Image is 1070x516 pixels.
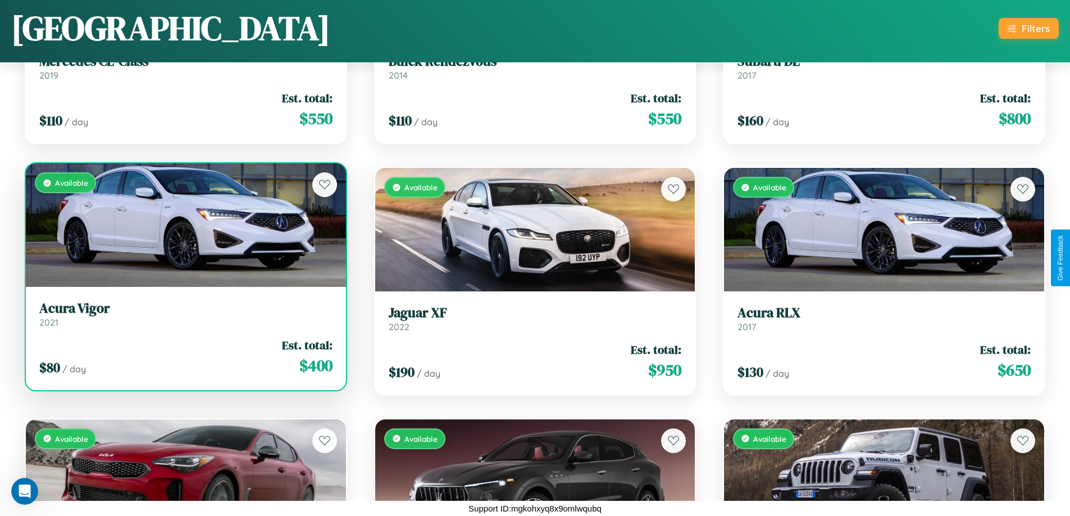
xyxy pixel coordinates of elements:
[282,337,333,353] span: Est. total:
[766,116,789,127] span: / day
[62,363,86,375] span: / day
[389,305,682,321] h3: Jaguar XF
[737,363,763,381] span: $ 130
[389,70,408,81] span: 2014
[11,5,330,51] h1: [GEOGRAPHIC_DATA]
[389,321,409,332] span: 2022
[737,111,763,130] span: $ 160
[404,182,438,192] span: Available
[648,107,681,130] span: $ 550
[299,107,333,130] span: $ 550
[414,116,438,127] span: / day
[55,178,88,188] span: Available
[737,305,1031,321] h3: Acura RLX
[39,317,58,328] span: 2021
[631,90,681,106] span: Est. total:
[39,70,58,81] span: 2019
[417,368,440,379] span: / day
[404,434,438,444] span: Available
[648,359,681,381] span: $ 950
[999,107,1031,130] span: $ 800
[737,305,1031,332] a: Acura RLX2017
[737,70,756,81] span: 2017
[1022,22,1050,34] div: Filters
[39,300,333,317] h3: Acura Vigor
[766,368,789,379] span: / day
[468,501,602,516] p: Support ID: mgkohxyq8x9omlwqubq
[299,354,333,377] span: $ 400
[980,90,1031,106] span: Est. total:
[39,53,333,81] a: Mercedes CL-Class2019
[737,321,756,332] span: 2017
[11,478,38,505] iframe: Intercom live chat
[389,363,415,381] span: $ 190
[998,359,1031,381] span: $ 650
[389,305,682,332] a: Jaguar XF2022
[753,434,786,444] span: Available
[39,111,62,130] span: $ 110
[282,90,333,106] span: Est. total:
[631,341,681,358] span: Est. total:
[39,300,333,328] a: Acura Vigor2021
[65,116,88,127] span: / day
[980,341,1031,358] span: Est. total:
[39,358,60,377] span: $ 80
[1057,235,1064,281] div: Give Feedback
[999,18,1059,39] button: Filters
[753,182,786,192] span: Available
[389,111,412,130] span: $ 110
[389,53,682,81] a: Buick Rendezvous2014
[737,53,1031,81] a: Subaru DL2017
[55,434,88,444] span: Available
